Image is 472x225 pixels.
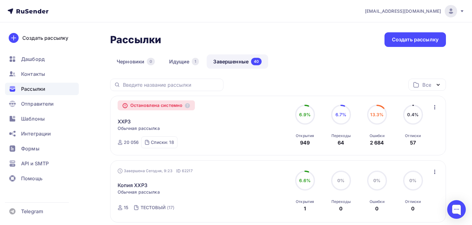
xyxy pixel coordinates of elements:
a: Контакты [5,68,79,80]
span: 62217 [182,168,193,174]
div: 0 [375,205,379,212]
span: Обычная рассылка [118,125,160,131]
a: Рассылки [5,83,79,95]
div: 64 [338,139,344,146]
span: Дашборд [21,55,45,63]
a: Шаблоны [5,112,79,125]
div: 2 684 [370,139,384,146]
a: XXP3 [118,118,131,125]
div: ТЕСТОВЫЙ [141,204,166,211]
div: Создать рассылку [392,36,438,43]
span: Рассылки [21,85,45,93]
div: Переходы [331,133,351,138]
span: 13.3% [370,112,384,117]
input: Введите название рассылки [123,81,220,88]
span: Помощь [21,175,43,182]
div: (17) [167,204,175,211]
div: Открытия [296,133,314,138]
span: 6.6% [299,178,311,183]
span: [EMAIL_ADDRESS][DOMAIN_NAME] [365,8,441,14]
div: 0 [339,205,343,212]
span: Контакты [21,70,45,78]
span: Обычная рассылка [118,189,160,195]
div: 20 056 [124,139,139,145]
span: Отправители [21,100,54,108]
div: 0 [147,58,155,65]
a: Формы [5,142,79,155]
div: Ошибки [370,199,384,204]
a: Идущие1 [163,54,205,69]
span: 0% [337,178,344,183]
span: 6.9% [299,112,311,117]
div: Отписки [405,133,421,138]
div: 1 [192,58,199,65]
a: Копия XXP3 [118,181,147,189]
span: 0% [373,178,380,183]
a: Завершенные40 [207,54,268,69]
span: Интеграции [21,130,51,137]
div: 15 [124,204,128,211]
div: 1 [304,205,306,212]
a: ТЕСТОВЫЙ (17) [140,203,175,213]
div: Создать рассылку [22,34,68,42]
div: Ошибки [370,133,384,138]
div: Переходы [331,199,351,204]
div: Открытия [296,199,314,204]
div: 57 [410,139,416,146]
span: 0.4% [407,112,419,117]
a: Отправители [5,98,79,110]
a: Дашборд [5,53,79,65]
span: API и SMTP [21,160,49,167]
span: Формы [21,145,39,152]
div: Отписки [405,199,421,204]
div: 40 [251,58,262,65]
a: [EMAIL_ADDRESS][DOMAIN_NAME] [365,5,465,17]
div: Списки: 18 [151,139,174,145]
span: 0% [409,178,416,183]
div: 0 [411,205,415,212]
div: Остановлена системно [118,100,195,110]
h2: Рассылки [110,34,161,46]
a: Черновики0 [110,54,161,69]
button: Все [408,79,446,91]
span: 6.7% [335,112,347,117]
div: 949 [300,139,310,146]
div: Все [422,81,431,89]
span: Telegram [21,208,43,215]
span: ID [176,168,181,174]
span: Шаблоны [21,115,45,122]
div: Завершена Сегодня, 9:23 [118,168,193,174]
